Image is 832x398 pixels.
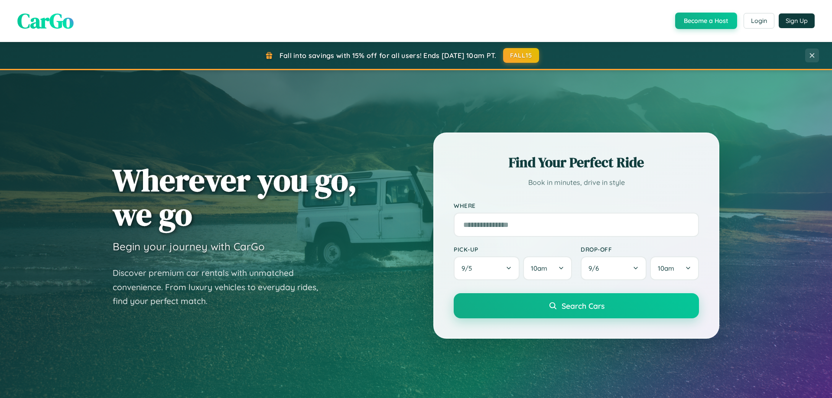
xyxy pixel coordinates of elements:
[454,202,699,209] label: Where
[650,256,699,280] button: 10am
[531,264,547,272] span: 10am
[581,256,647,280] button: 9/6
[454,153,699,172] h2: Find Your Perfect Ride
[461,264,476,272] span: 9 / 5
[454,293,699,318] button: Search Cars
[113,163,357,231] h1: Wherever you go, we go
[779,13,815,28] button: Sign Up
[17,6,74,35] span: CarGo
[523,256,572,280] button: 10am
[454,246,572,253] label: Pick-up
[562,301,604,311] span: Search Cars
[113,240,265,253] h3: Begin your journey with CarGo
[588,264,603,272] span: 9 / 6
[744,13,774,29] button: Login
[658,264,674,272] span: 10am
[503,48,539,63] button: FALL15
[675,13,737,29] button: Become a Host
[279,51,497,60] span: Fall into savings with 15% off for all users! Ends [DATE] 10am PT.
[454,256,520,280] button: 9/5
[113,266,329,308] p: Discover premium car rentals with unmatched convenience. From luxury vehicles to everyday rides, ...
[454,176,699,189] p: Book in minutes, drive in style
[581,246,699,253] label: Drop-off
